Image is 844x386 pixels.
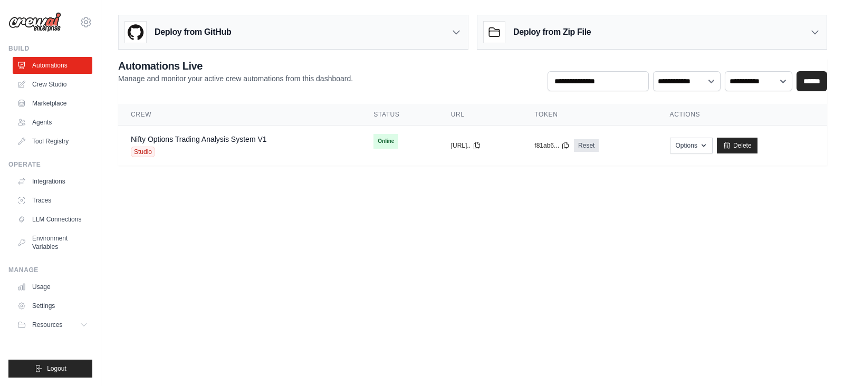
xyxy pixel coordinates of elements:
[513,26,591,38] h3: Deploy from Zip File
[32,321,62,329] span: Resources
[717,138,757,153] a: Delete
[118,59,353,73] h2: Automations Live
[13,114,92,131] a: Agents
[13,211,92,228] a: LLM Connections
[534,141,570,150] button: f81ab6...
[8,360,92,378] button: Logout
[131,135,267,143] a: Nifty Options Trading Analysis System V1
[13,278,92,295] a: Usage
[47,364,66,373] span: Logout
[8,160,92,169] div: Operate
[13,297,92,314] a: Settings
[13,95,92,112] a: Marketplace
[13,133,92,150] a: Tool Registry
[361,104,438,126] th: Status
[438,104,522,126] th: URL
[118,73,353,84] p: Manage and monitor your active crew automations from this dashboard.
[131,147,155,157] span: Studio
[670,138,713,153] button: Options
[13,57,92,74] a: Automations
[118,104,361,126] th: Crew
[125,22,146,43] img: GitHub Logo
[373,134,398,149] span: Online
[8,266,92,274] div: Manage
[8,12,61,32] img: Logo
[13,316,92,333] button: Resources
[522,104,657,126] th: Token
[657,104,827,126] th: Actions
[13,230,92,255] a: Environment Variables
[155,26,231,38] h3: Deploy from GitHub
[574,139,599,152] a: Reset
[13,173,92,190] a: Integrations
[13,192,92,209] a: Traces
[13,76,92,93] a: Crew Studio
[8,44,92,53] div: Build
